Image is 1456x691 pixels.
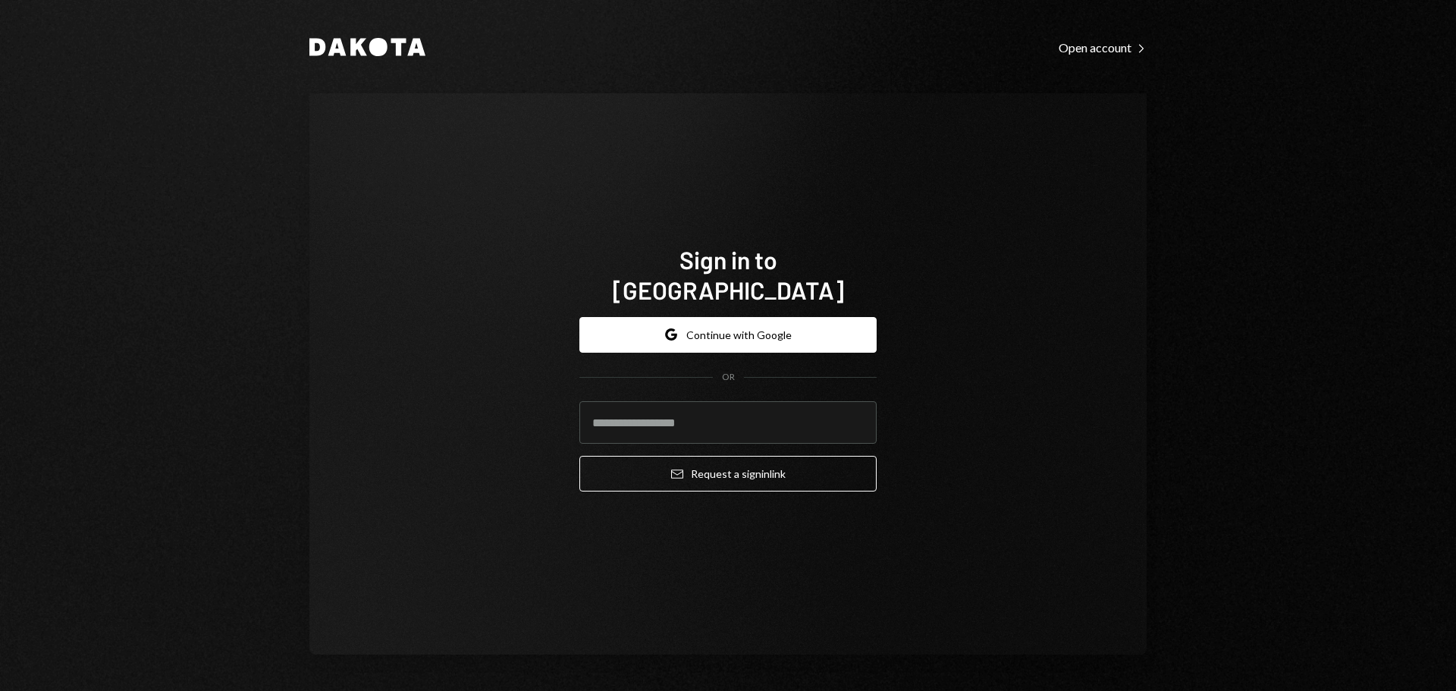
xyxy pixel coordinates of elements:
[579,456,877,492] button: Request a signinlink
[1059,39,1147,55] a: Open account
[579,317,877,353] button: Continue with Google
[1059,40,1147,55] div: Open account
[722,371,735,384] div: OR
[579,244,877,305] h1: Sign in to [GEOGRAPHIC_DATA]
